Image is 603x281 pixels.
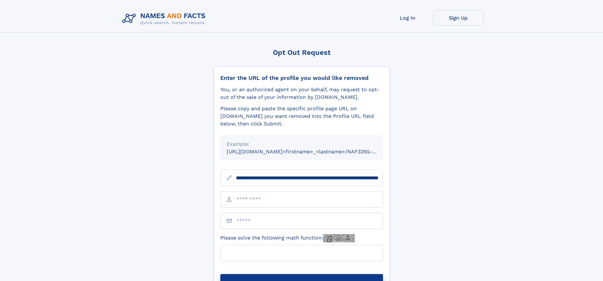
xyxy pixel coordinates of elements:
[220,74,383,81] div: Enter the URL of the profile you would like removed
[220,86,383,101] div: You, or an authorized agent on your behalf, may request to opt-out of the sale of your informatio...
[220,105,383,128] div: Please copy and paste the specific profile page URL on [DOMAIN_NAME] you want removed into the Pr...
[382,10,433,26] a: Log In
[433,10,484,26] a: Sign Up
[120,10,211,27] img: Logo Names and Facts
[227,140,377,148] div: Example:
[227,149,395,155] small: [URL][DOMAIN_NAME]<firstname>_<lastname>/NAF325G-xxxxxxxx
[220,234,355,242] label: Please solve the following math function:
[214,48,390,56] div: Opt Out Request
